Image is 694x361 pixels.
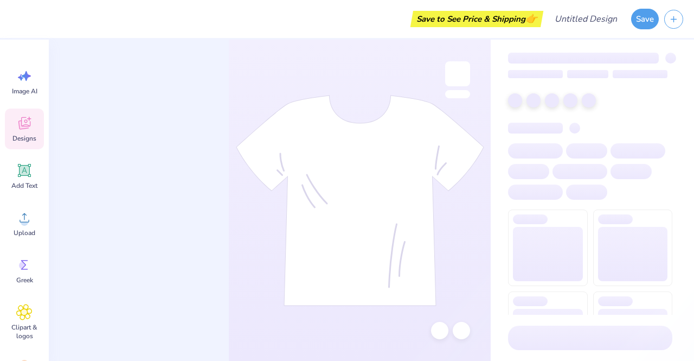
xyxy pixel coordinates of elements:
[236,95,484,306] img: tee-skeleton.svg
[12,134,36,143] span: Designs
[7,323,42,340] span: Clipart & logos
[14,229,35,237] span: Upload
[525,12,537,25] span: 👉
[12,87,37,96] span: Image AI
[11,181,37,190] span: Add Text
[413,11,541,27] div: Save to See Price & Shipping
[16,276,33,284] span: Greek
[546,8,626,30] input: Untitled Design
[631,9,659,29] button: Save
